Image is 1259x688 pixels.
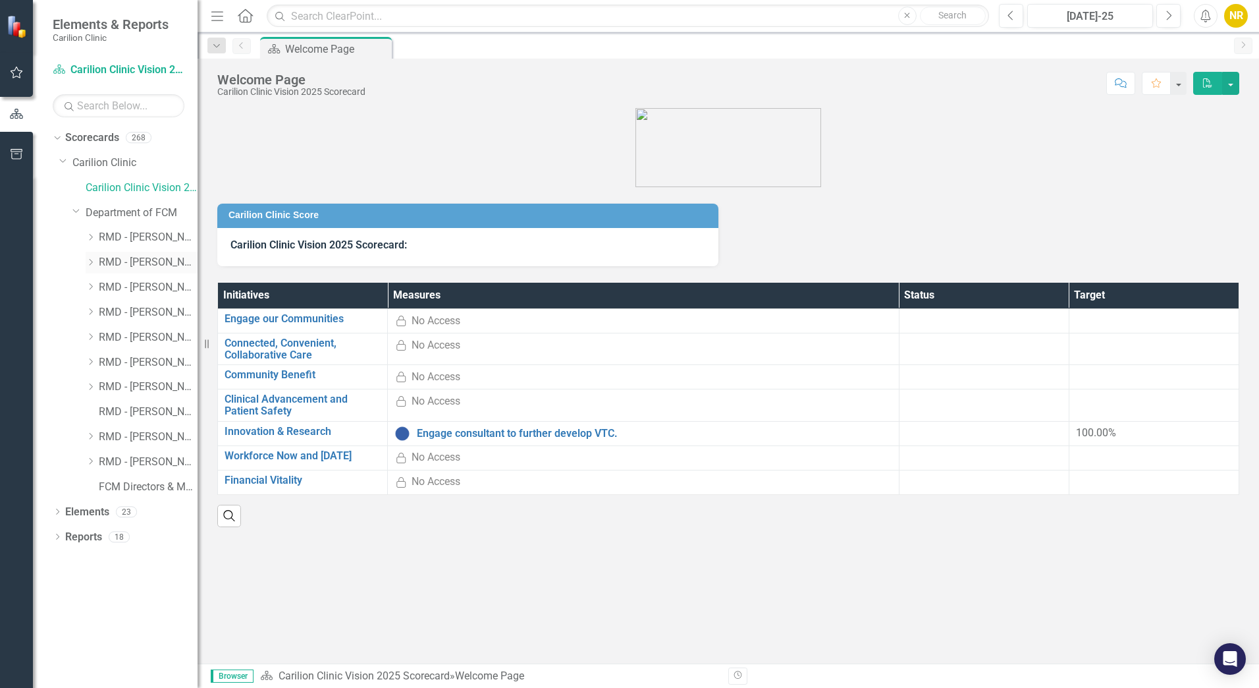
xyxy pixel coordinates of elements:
[1224,4,1248,28] button: NR
[285,41,388,57] div: Welcome Page
[65,505,109,520] a: Elements
[260,669,718,684] div: »
[412,474,460,490] div: No Access
[1027,4,1153,28] button: [DATE]-25
[225,450,381,462] a: Workforce Now and [DATE]
[412,394,460,409] div: No Access
[455,670,524,682] div: Welcome Page
[225,313,381,325] a: Engage our Communities
[938,10,967,20] span: Search
[211,670,254,683] span: Browser
[99,305,198,320] a: RMD - [PERSON_NAME]
[1214,643,1246,675] div: Open Intercom Messenger
[225,369,381,381] a: Community Benefit
[228,210,712,220] h3: Carilion Clinic Score
[109,531,130,542] div: 18
[1032,9,1148,24] div: [DATE]-25
[65,530,102,545] a: Reports
[99,405,198,420] a: RMD - [PERSON_NAME]
[86,181,198,196] a: Carilion Clinic Vision 2025 Scorecard
[53,32,169,43] small: Carilion Clinic
[217,87,365,97] div: Carilion Clinic Vision 2025 Scorecard
[225,426,381,438] a: Innovation & Research
[412,370,460,385] div: No Access
[230,239,407,251] strong: Carilion Clinic Vision 2025 Scorecard:
[99,355,198,370] a: RMD - [PERSON_NAME]
[217,72,365,87] div: Welcome Page
[99,455,198,470] a: RMD - [PERSON_NAME]
[225,337,381,360] a: Connected, Convenient, Collaborative Care
[417,428,892,440] a: Engage consultant to further develop VTC.
[920,7,986,25] button: Search
[225,393,381,416] a: Clinical Advancement and Patient Safety
[225,474,381,486] a: Financial Vitality
[267,5,989,28] input: Search ClearPoint...
[99,380,198,395] a: RMD - [PERSON_NAME]
[72,156,198,171] a: Carilion Clinic
[65,130,119,146] a: Scorecards
[412,314,460,329] div: No Access
[99,430,198,445] a: RMD - [PERSON_NAME]
[635,108,821,187] img: carilion%20clinic%20logo%202.0.png
[53,16,169,32] span: Elements & Reports
[86,206,198,221] a: Department of FCM
[412,338,460,353] div: No Access
[116,506,137,517] div: 23
[1076,426,1116,439] span: 100.00%
[53,94,184,117] input: Search Below...
[99,280,198,295] a: RMD - [PERSON_NAME]
[279,670,450,682] a: Carilion Clinic Vision 2025 Scorecard
[412,450,460,465] div: No Access
[99,330,198,345] a: RMD - [PERSON_NAME]
[99,255,198,270] a: RMD - [PERSON_NAME]
[99,230,198,245] a: RMD - [PERSON_NAME]
[99,480,198,495] a: FCM Directors & Managers
[126,132,151,144] div: 268
[7,15,30,38] img: ClearPoint Strategy
[53,63,184,78] a: Carilion Clinic Vision 2025 Scorecard
[394,426,410,442] img: No Information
